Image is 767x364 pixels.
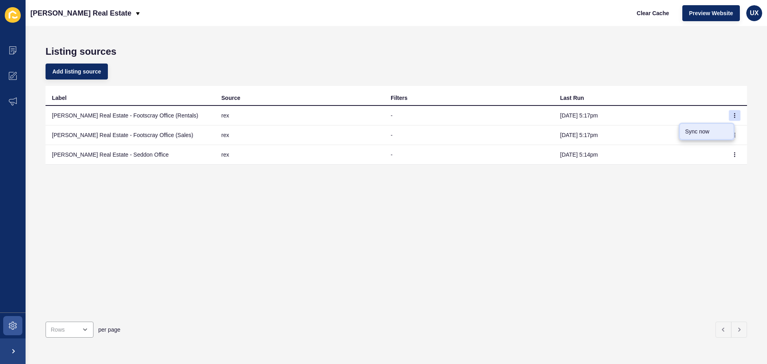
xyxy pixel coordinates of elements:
[215,106,384,125] td: rex
[384,125,554,145] td: -
[384,106,554,125] td: -
[554,145,723,165] td: [DATE] 5:14pm
[46,145,215,165] td: [PERSON_NAME] Real Estate - Seddon Office
[46,64,108,80] button: Add listing source
[750,9,759,17] span: UX
[554,125,723,145] td: [DATE] 5:17pm
[52,94,67,102] div: Label
[215,145,384,165] td: rex
[637,9,669,17] span: Clear Cache
[46,322,93,338] div: open menu
[215,125,384,145] td: rex
[391,94,407,102] div: Filters
[52,68,101,76] span: Add listing source
[384,145,554,165] td: -
[46,125,215,145] td: [PERSON_NAME] Real Estate - Footscray Office (Sales)
[46,106,215,125] td: [PERSON_NAME] Real Estate - Footscray Office (Rentals)
[221,94,240,102] div: Source
[46,46,747,57] h1: Listing sources
[560,94,584,102] div: Last Run
[682,5,740,21] button: Preview Website
[679,123,735,140] a: Sync now
[30,3,131,23] p: [PERSON_NAME] Real Estate
[689,9,733,17] span: Preview Website
[630,5,676,21] button: Clear Cache
[98,326,120,334] span: per page
[554,106,723,125] td: [DATE] 5:17pm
